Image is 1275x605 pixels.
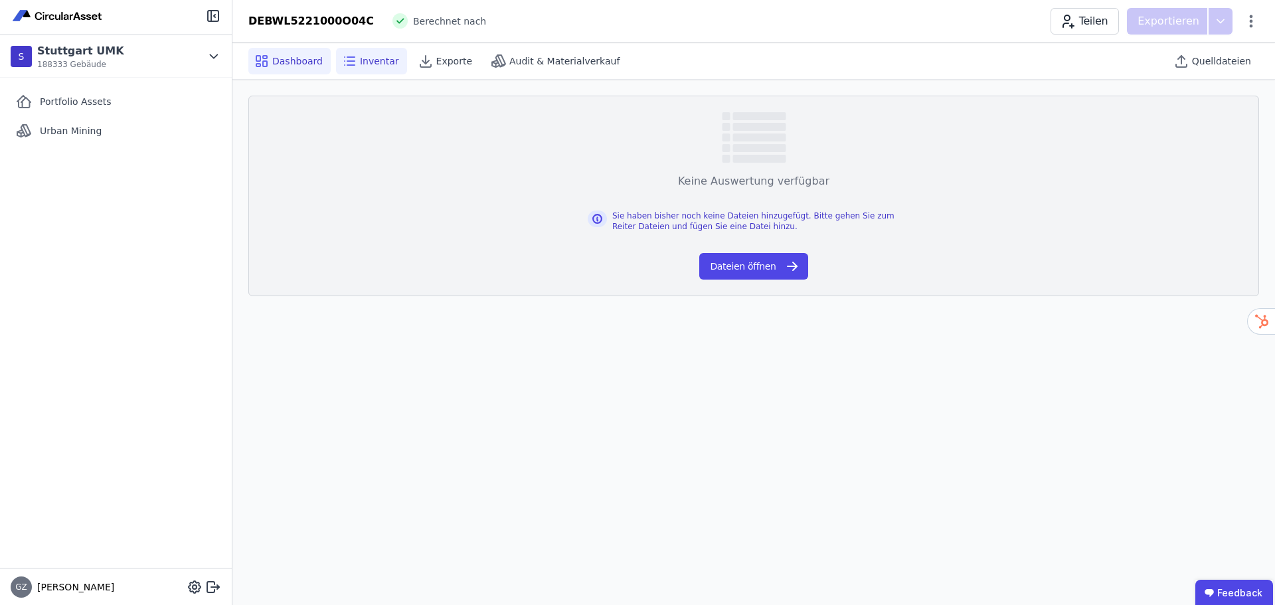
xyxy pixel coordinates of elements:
span: [PERSON_NAME] [32,580,114,594]
div: Sie haben bisher noch keine Dateien hinzugefügt. Bitte gehen Sie zum Reiter Dateien und fügen Sie... [612,211,920,232]
p: Exportieren [1138,13,1202,29]
span: Quelldateien [1192,54,1251,68]
img: empty-state [722,112,786,163]
div: S [11,46,32,67]
span: Audit & Materialverkauf [509,54,620,68]
span: Urban Mining [40,124,102,137]
span: Dashboard [272,54,323,68]
div: Keine Auswertung verfügbar [678,173,829,189]
span: Portfolio Assets [40,95,112,108]
span: Berechnet nach [413,15,486,28]
div: Stuttgart UMK [37,43,124,59]
img: Concular [11,8,105,24]
span: 188333 Gebäude [37,59,124,70]
button: Dateien öffnen [699,253,807,280]
span: Exporte [436,54,472,68]
div: DEBWL5221000O04C [248,13,374,29]
span: Inventar [360,54,399,68]
button: Teilen [1051,8,1119,35]
span: GZ [15,583,27,591]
